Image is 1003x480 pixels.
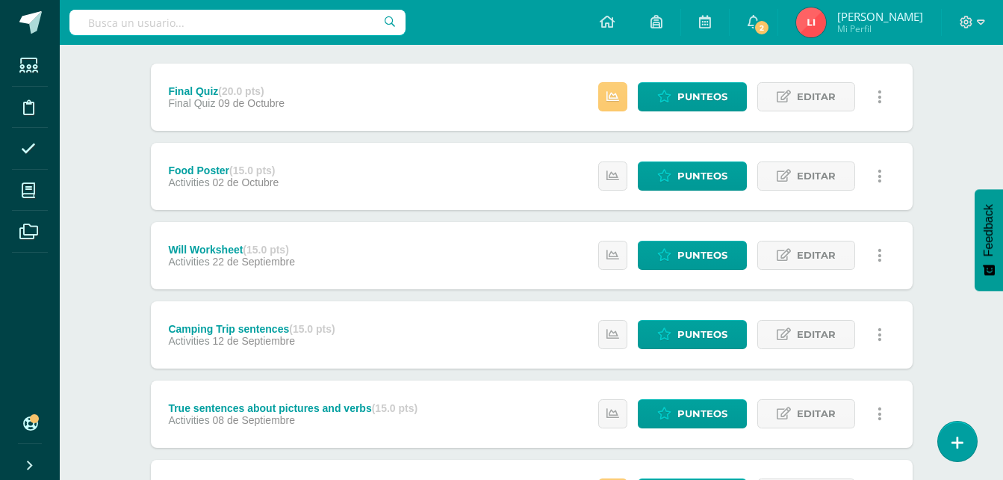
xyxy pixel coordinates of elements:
span: 12 de Septiembre [213,335,296,347]
span: Editar [797,400,836,428]
span: Activities [168,335,209,347]
span: [PERSON_NAME] [837,9,923,24]
span: Activities [168,256,209,268]
strong: (20.0 pts) [218,85,264,97]
input: Busca un usuario... [69,10,406,35]
a: Punteos [638,399,747,428]
strong: (15.0 pts) [243,244,288,256]
span: Punteos [677,400,727,428]
span: Punteos [677,83,727,111]
span: Editar [797,321,836,348]
span: Feedback [982,204,996,256]
div: Will Worksheet [168,244,295,256]
span: 22 de Septiembre [213,256,296,268]
a: Punteos [638,161,747,191]
a: Punteos [638,241,747,270]
div: Final Quiz [168,85,285,97]
span: Punteos [677,162,727,190]
a: Punteos [638,82,747,111]
span: Editar [797,241,836,269]
div: Camping Trip sentences [168,323,335,335]
strong: (15.0 pts) [289,323,335,335]
a: Punteos [638,320,747,349]
span: Punteos [677,241,727,269]
span: 02 de Octubre [213,176,279,188]
div: Food Poster [168,164,279,176]
button: Feedback - Mostrar encuesta [975,189,1003,291]
strong: (15.0 pts) [229,164,275,176]
span: Activities [168,414,209,426]
span: 09 de Octubre [218,97,285,109]
span: Editar [797,162,836,190]
span: Editar [797,83,836,111]
span: Punteos [677,321,727,348]
span: Final Quiz [168,97,215,109]
strong: (15.0 pts) [372,402,417,414]
img: 01dd2756ea9e2b981645035e79ba90e3.png [796,7,826,37]
div: True sentences about pictures and verbs [168,402,417,414]
span: 08 de Septiembre [213,414,296,426]
span: 2 [754,19,770,36]
span: Mi Perfil [837,22,923,35]
span: Activities [168,176,209,188]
